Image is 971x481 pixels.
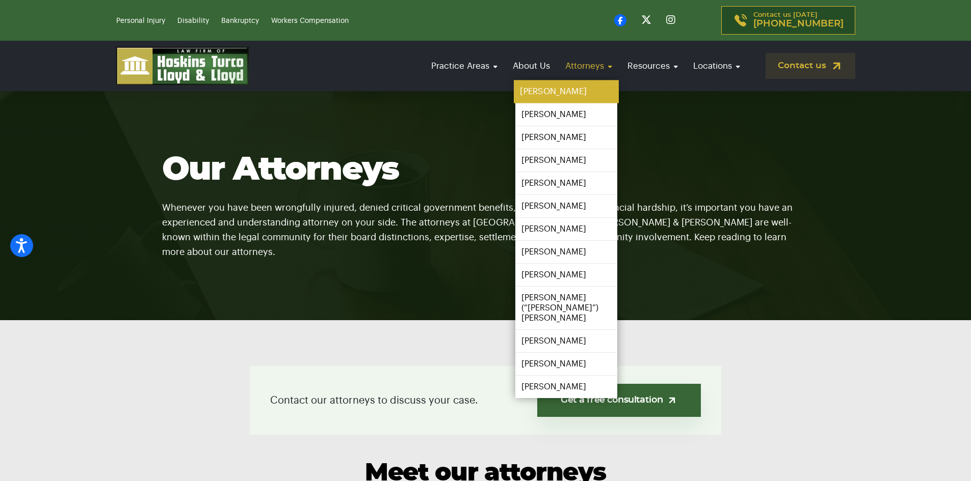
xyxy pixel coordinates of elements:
[766,53,855,79] a: Contact us
[515,126,617,149] a: [PERSON_NAME]
[515,287,617,329] a: [PERSON_NAME] (“[PERSON_NAME]”) [PERSON_NAME]
[667,395,677,406] img: arrow-up-right-light.svg
[515,172,617,194] a: [PERSON_NAME]
[116,17,165,24] a: Personal Injury
[560,51,617,80] a: Attorneys
[515,241,617,263] a: [PERSON_NAME]
[688,51,745,80] a: Locations
[622,51,683,80] a: Resources
[753,12,844,29] p: Contact us [DATE]
[753,19,844,29] span: [PHONE_NUMBER]
[515,353,617,375] a: [PERSON_NAME]
[515,376,617,398] a: [PERSON_NAME]
[515,218,617,240] a: [PERSON_NAME]
[514,80,619,103] a: [PERSON_NAME]
[162,188,809,260] p: Whenever you have been wrongfully injured, denied critical government benefits, or facing extreme...
[116,47,249,85] img: logo
[721,6,855,35] a: Contact us [DATE][PHONE_NUMBER]
[515,330,617,352] a: [PERSON_NAME]
[515,195,617,217] a: [PERSON_NAME]
[426,51,503,80] a: Practice Areas
[162,152,809,188] h1: Our Attorneys
[508,51,555,80] a: About Us
[221,17,259,24] a: Bankruptcy
[250,366,721,435] div: Contact our attorneys to discuss your case.
[515,103,617,126] a: [PERSON_NAME]
[515,149,617,172] a: [PERSON_NAME]
[177,17,209,24] a: Disability
[271,17,349,24] a: Workers Compensation
[537,384,701,417] a: Get a free consultation
[515,264,617,286] a: [PERSON_NAME]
